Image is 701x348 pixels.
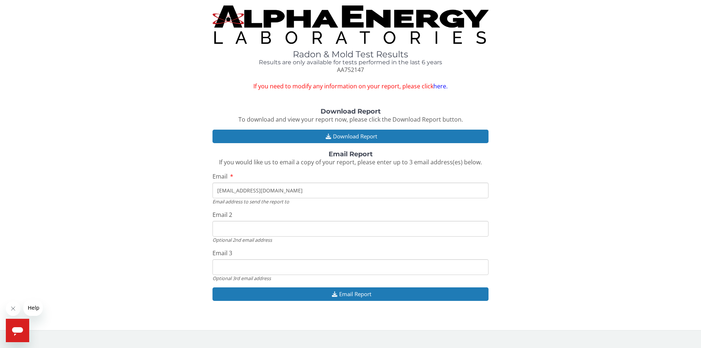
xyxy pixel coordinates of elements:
[219,158,482,166] span: If you would like us to email a copy of your report, please enter up to 3 email address(es) below.
[212,237,489,243] div: Optional 2nd email address
[212,82,489,91] span: If you need to modify any information on your report, please click
[212,211,232,219] span: Email 2
[212,287,489,301] button: Email Report
[6,319,29,342] iframe: Button to launch messaging window
[212,5,489,44] img: TightCrop.jpg
[212,130,489,143] button: Download Report
[212,249,232,257] span: Email 3
[329,150,373,158] strong: Email Report
[321,107,381,115] strong: Download Report
[212,198,489,205] div: Email address to send the report to
[212,172,227,180] span: Email
[212,275,489,282] div: Optional 3rd email address
[6,301,20,316] iframe: Close message
[337,66,364,74] span: AA752147
[212,50,489,59] h1: Radon & Mold Test Results
[23,300,43,316] iframe: Message from company
[212,59,489,66] h4: Results are only available for tests performed in the last 6 years
[433,82,448,90] a: here.
[238,115,463,123] span: To download and view your report now, please click the Download Report button.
